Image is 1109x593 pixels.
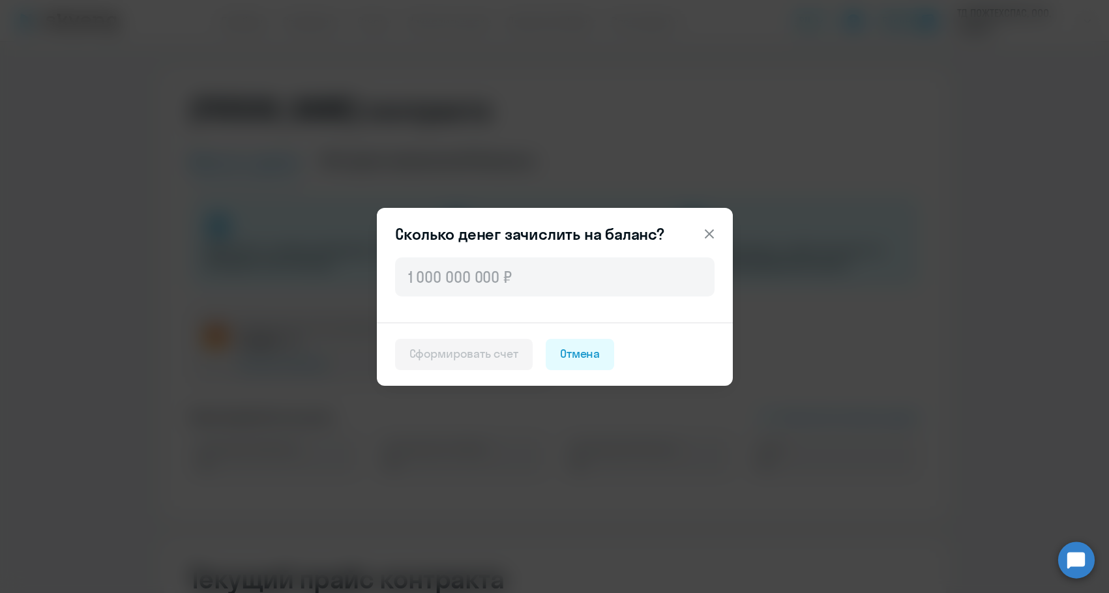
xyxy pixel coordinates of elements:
[377,224,733,244] header: Сколько денег зачислить на баланс?
[409,345,518,362] div: Сформировать счет
[395,339,533,370] button: Сформировать счет
[395,257,715,296] input: 1 000 000 000 ₽
[546,339,615,370] button: Отмена
[560,345,600,362] div: Отмена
